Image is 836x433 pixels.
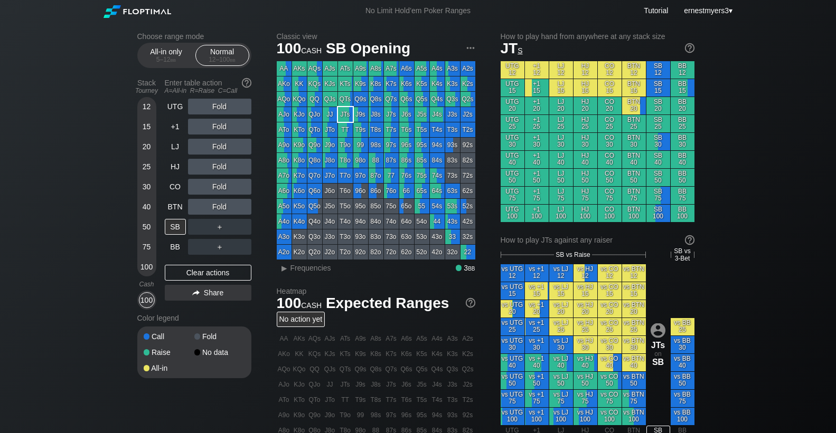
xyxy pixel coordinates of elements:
div: 85s [415,153,429,168]
div: HJ 25 [574,115,597,132]
div: A3s [445,61,460,76]
div: +1 50 [525,169,549,186]
div: BB 20 [671,97,694,114]
div: UTG 75 [501,187,524,204]
div: CO 100 [598,205,622,222]
div: K9s [353,76,368,91]
div: Q4o [307,214,322,229]
div: +1 75 [525,187,549,204]
div: 30 [139,179,155,195]
a: Tutorial [644,6,668,15]
div: All-in [144,364,194,372]
div: Q4s [430,92,445,107]
div: AQs [307,61,322,76]
div: BTN 50 [622,169,646,186]
span: cash [301,44,322,55]
div: A=All-in R=Raise C=Call [165,87,251,94]
div: 54s [430,199,445,214]
div: +1 30 [525,133,549,150]
div: Q6o [307,184,322,198]
div: A2s [461,61,475,76]
span: JT [501,40,523,56]
div: JTo [323,122,337,137]
div: KTs [338,76,353,91]
div: BTN 20 [622,97,646,114]
div: T8o [338,153,353,168]
div: 72o [384,245,399,259]
div: Tourney [133,87,161,94]
div: UTG 100 [501,205,524,222]
div: J9s [353,107,368,122]
div: J5o [323,199,337,214]
div: KJo [292,107,307,122]
div: K7o [292,168,307,183]
div: 94o [353,214,368,229]
div: 94s [430,138,445,152]
h2: How to play hand from anywhere at any stack size [501,32,694,41]
div: 52o [415,245,429,259]
div: 82o [369,245,383,259]
div: BTN 30 [622,133,646,150]
div: 43s [445,214,460,229]
div: 76o [384,184,399,198]
div: T5o [338,199,353,214]
div: Q3s [445,92,460,107]
div: SB 50 [646,169,670,186]
div: BTN 12 [622,61,646,79]
div: 75s [415,168,429,183]
div: BB 25 [671,115,694,132]
div: SB 100 [646,205,670,222]
div: T5s [415,122,429,137]
div: BB 30 [671,133,694,150]
div: K2s [461,76,475,91]
div: LJ 40 [549,151,573,168]
div: Q8o [307,153,322,168]
span: ernestmyers3 [684,6,729,15]
div: CO 50 [598,169,622,186]
div: BB 50 [671,169,694,186]
div: A5s [415,61,429,76]
div: J3s [445,107,460,122]
div: A7o [277,168,292,183]
div: Q6s [399,92,414,107]
div: HJ [165,159,186,175]
div: Q2o [307,245,322,259]
div: J9o [323,138,337,152]
div: 83s [445,153,460,168]
div: AJs [323,61,337,76]
div: 82s [461,153,475,168]
div: A8s [369,61,383,76]
div: SB 40 [646,151,670,168]
div: KQo [292,92,307,107]
div: 40 [139,199,155,215]
div: K7s [384,76,399,91]
div: BB 100 [671,205,694,222]
div: 33 [445,229,460,244]
div: LJ [165,139,186,155]
div: 92s [461,138,475,152]
div: K2o [292,245,307,259]
div: CO 20 [598,97,622,114]
div: QQ [307,92,322,107]
div: AKs [292,61,307,76]
div: BTN 75 [622,187,646,204]
div: HJ 50 [574,169,597,186]
div: 77 [384,168,399,183]
div: QJs [323,92,337,107]
img: Floptimal logo [104,5,171,18]
div: Fold [188,159,251,175]
div: AJo [277,107,292,122]
div: 75 [139,239,155,255]
div: BB [165,239,186,255]
div: 53o [415,229,429,244]
div: A8o [277,153,292,168]
div: Q5s [415,92,429,107]
div: 87s [384,153,399,168]
img: help.32db89a4.svg [684,234,696,246]
div: Q2s [461,92,475,107]
div: UTG 50 [501,169,524,186]
div: SB 12 [646,61,670,79]
div: T3o [338,229,353,244]
div: 98s [369,138,383,152]
div: Call [144,333,194,340]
